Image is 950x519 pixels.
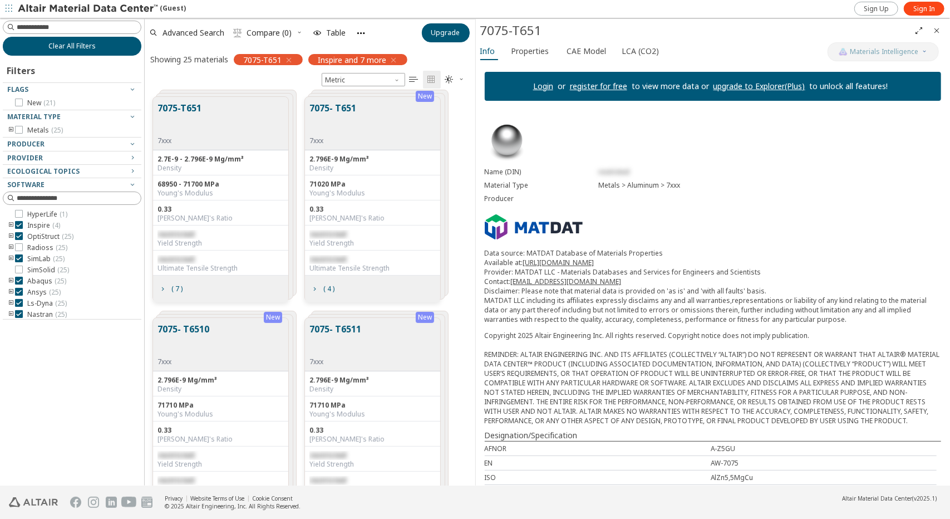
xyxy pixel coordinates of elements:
button: 7075-T651 [157,101,201,136]
button: Software [3,178,141,192]
div: 7xxx [157,136,201,145]
div: [PERSON_NAME]'s Ratio [309,435,436,444]
span: 7075-T651 [243,55,282,65]
a: Website Terms of Use [190,494,244,502]
span: restricted [309,451,346,460]
div: Young's Modulus [157,410,284,419]
span: Advanced Search [163,29,224,37]
div: Ultimate Tensile Strength [157,485,284,494]
span: Radioss [27,243,67,252]
div: 2.796E-9 Mg/mm³ [309,376,436,385]
button: Tile View [423,71,441,89]
div: New [264,312,282,323]
span: Properties [511,42,549,60]
div: Ultimate Tensile Strength [157,264,284,273]
span: SimLab [27,254,65,263]
button: 7075- T6510 [157,322,209,358]
span: restricted [599,167,630,177]
div: 0.33 [309,426,436,435]
span: Abaqus [27,277,66,286]
div: 68950 - 71700 MPa [157,180,284,189]
span: ( 4 ) [323,286,334,292]
button: AI CopilotMaterials Intelligence [828,42,939,61]
a: Privacy [165,494,183,502]
span: Material Type [7,112,61,121]
i:  [445,75,454,84]
span: restricted [157,451,194,460]
span: Upgrade [431,28,460,37]
span: ( 25 ) [56,243,67,252]
div: A-Z5GU [711,444,937,453]
img: Logo - Provider [485,214,583,240]
a: Sign In [904,2,944,16]
button: Producer [3,138,141,151]
span: Producer [7,139,45,149]
span: ( 25 ) [55,310,67,319]
a: [EMAIL_ADDRESS][DOMAIN_NAME] [511,277,622,286]
div: (Guest) [18,3,186,14]
img: Altair Engineering [9,497,58,507]
div: AFNOR [485,444,711,453]
a: [URL][DOMAIN_NAME] [523,258,594,267]
div: Yield Strength [157,460,284,469]
div: [PERSON_NAME]'s Ratio [309,214,436,223]
span: restricted [309,254,346,264]
i: toogle group [7,299,15,308]
span: Inspire and 7 more [318,55,386,65]
span: Metals [27,126,63,135]
button: Close [928,22,946,40]
button: ( 7 ) [153,278,188,300]
div: Copyright 2025 Altair Engineering Inc. All rights reserved. Copyright notice does not imply publi... [485,331,942,425]
div: Unit System [322,73,405,86]
button: Clear All Filters [3,37,141,56]
div: 71710 MPa [157,401,284,410]
span: ( 1 ) [60,209,67,219]
img: Altair Material Data Center [18,3,160,14]
button: Table View [405,71,423,89]
i: toogle group [7,288,15,297]
button: Upgrade [422,23,470,42]
span: Software [7,180,45,189]
div: Density [157,385,284,394]
span: Ansys [27,288,61,297]
div: (v2025.1) [842,494,937,502]
span: ( 25 ) [53,254,65,263]
span: Materials Intelligence [850,47,919,56]
span: CAE Model [567,42,607,60]
div: Young's Modulus [309,410,436,419]
div: Material Type [485,181,599,190]
div: Density [157,164,284,173]
div: grid [145,89,475,486]
span: ( 25 ) [51,125,63,135]
img: AI Copilot [839,47,848,56]
div: 7xxx [309,136,356,145]
span: restricted [157,476,194,485]
div: Ultimate Tensile Strength [309,264,436,273]
div: Producer [485,194,599,203]
div: 2.7E-9 - 2.796E-9 Mg/mm³ [157,155,284,164]
p: Data source: MATDAT Database of Materials Properties Available at: Provider: MATDAT LLC - Materia... [485,248,942,324]
span: ( 25 ) [57,265,69,275]
span: HyperLife [27,210,67,219]
div: [PERSON_NAME]'s Ratio [157,435,284,444]
div: 0.33 [309,205,436,214]
div: Showing 25 materials [150,54,228,65]
div: 2.796E-9 Mg/mm³ [157,376,284,385]
div: Filters [3,56,41,82]
span: Sign In [913,4,935,13]
span: New [27,99,55,107]
i:  [410,75,419,84]
button: Theme [441,71,470,89]
span: Compare (0) [247,29,292,37]
div: 71710 MPa [309,401,436,410]
img: Material Type Image [485,119,529,163]
div: 7075-T651 [480,22,910,40]
i: toogle group [7,310,15,319]
span: restricted [309,229,346,239]
div: © 2025 Altair Engineering, Inc. All Rights Reserved. [165,502,301,510]
div: 7xxx [157,358,209,366]
i:  [427,75,436,84]
div: New [416,91,434,102]
a: upgrade to Explorer(Plus) [713,81,805,91]
div: AW-7075 [711,458,937,468]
